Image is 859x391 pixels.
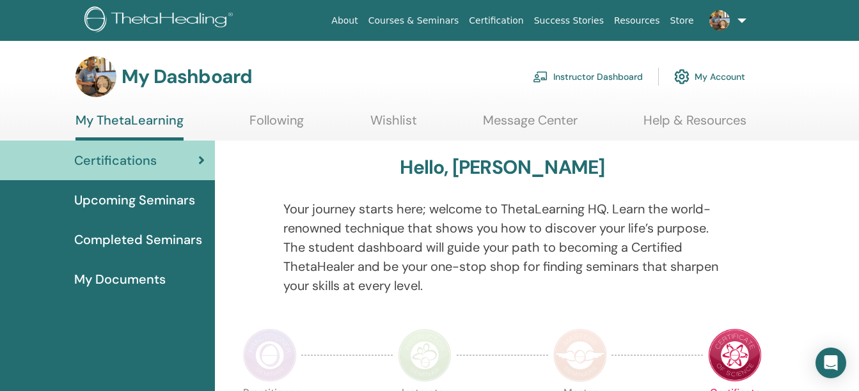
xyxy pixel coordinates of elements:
p: Your journey starts here; welcome to ThetaLearning HQ. Learn the world-renowned technique that sh... [283,199,721,295]
a: Following [249,112,304,137]
img: cog.svg [674,66,690,88]
img: default.jpg [75,56,116,97]
a: Help & Resources [643,112,746,137]
span: Upcoming Seminars [74,190,195,210]
a: Store [665,9,699,33]
a: Certification [464,9,528,33]
a: Message Center [483,112,578,137]
img: default.jpg [709,10,730,31]
span: Completed Seminars [74,230,202,249]
span: My Documents [74,270,166,289]
a: My Account [674,63,745,91]
img: Master [553,328,607,382]
a: Wishlist [370,112,417,137]
img: logo.png [84,6,237,35]
h3: My Dashboard [122,65,252,88]
a: My ThetaLearning [75,112,184,141]
a: Success Stories [529,9,609,33]
img: Instructor [398,328,452,382]
span: Certifications [74,151,157,170]
a: Instructor Dashboard [533,63,643,91]
img: Practitioner [243,328,297,382]
img: chalkboard-teacher.svg [533,71,548,82]
a: Resources [609,9,665,33]
h3: Hello, [PERSON_NAME] [400,156,604,179]
a: About [326,9,363,33]
img: Certificate of Science [708,328,762,382]
a: Courses & Seminars [363,9,464,33]
div: Open Intercom Messenger [816,348,846,378]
